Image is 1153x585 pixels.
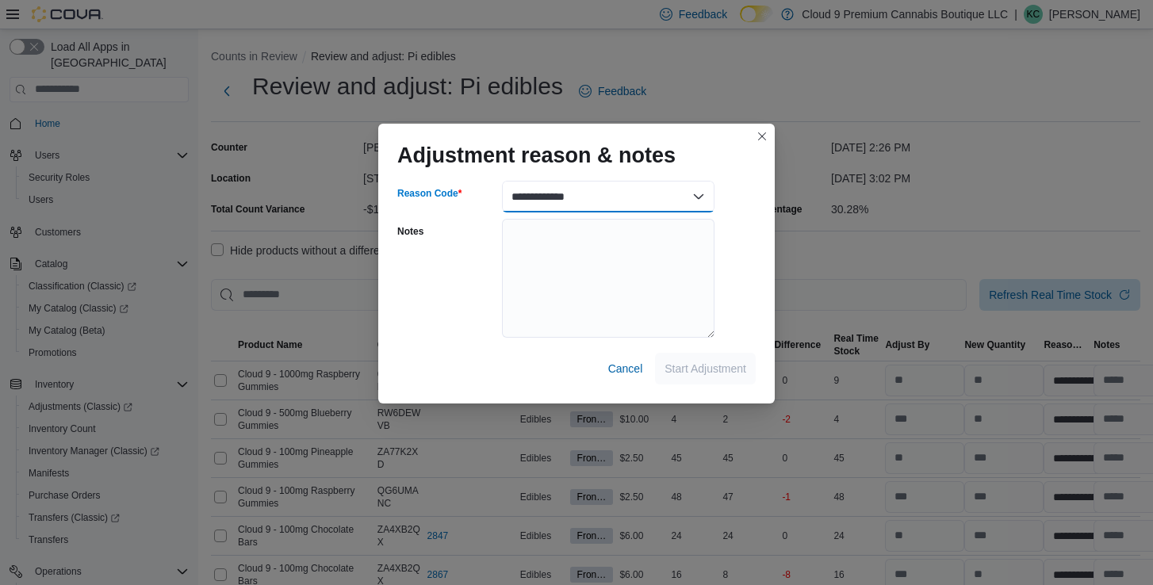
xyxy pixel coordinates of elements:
[665,361,746,377] span: Start Adjustment
[608,361,643,377] span: Cancel
[397,187,462,200] label: Reason Code
[397,225,423,238] label: Notes
[602,353,649,384] button: Cancel
[397,143,676,168] h1: Adjustment reason & notes
[655,353,756,384] button: Start Adjustment
[753,127,772,146] button: Closes this modal window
